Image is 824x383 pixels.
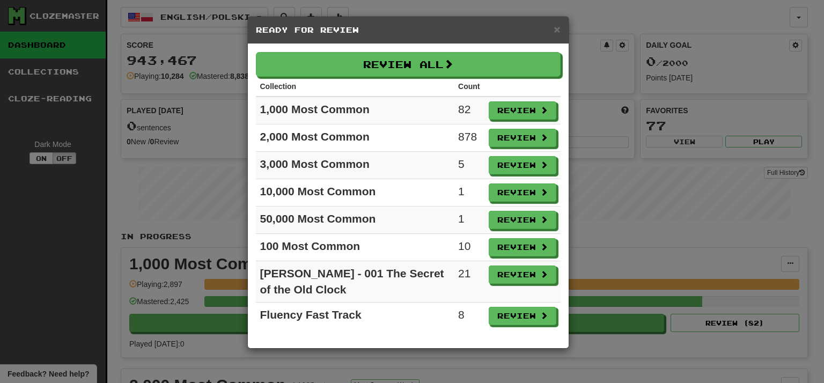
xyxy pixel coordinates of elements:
td: 1 [454,207,484,234]
td: 1 [454,179,484,207]
button: Review [489,101,556,120]
td: 50,000 Most Common [256,207,454,234]
td: 878 [454,124,484,152]
button: Review All [256,52,561,77]
button: Review [489,129,556,147]
th: Collection [256,77,454,97]
h5: Ready for Review [256,25,561,35]
td: 1,000 Most Common [256,97,454,124]
td: 3,000 Most Common [256,152,454,179]
td: 100 Most Common [256,234,454,261]
button: Close [554,24,560,35]
button: Review [489,307,556,325]
span: × [554,23,560,35]
th: Count [454,77,484,97]
button: Review [489,183,556,202]
td: 82 [454,97,484,124]
button: Review [489,156,556,174]
td: 2,000 Most Common [256,124,454,152]
td: 10 [454,234,484,261]
button: Review [489,266,556,284]
td: Fluency Fast Track [256,303,454,330]
td: 8 [454,303,484,330]
td: 21 [454,261,484,303]
td: 5 [454,152,484,179]
td: 10,000 Most Common [256,179,454,207]
button: Review [489,211,556,229]
button: Review [489,238,556,256]
td: [PERSON_NAME] - 001 The Secret of the Old Clock [256,261,454,303]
